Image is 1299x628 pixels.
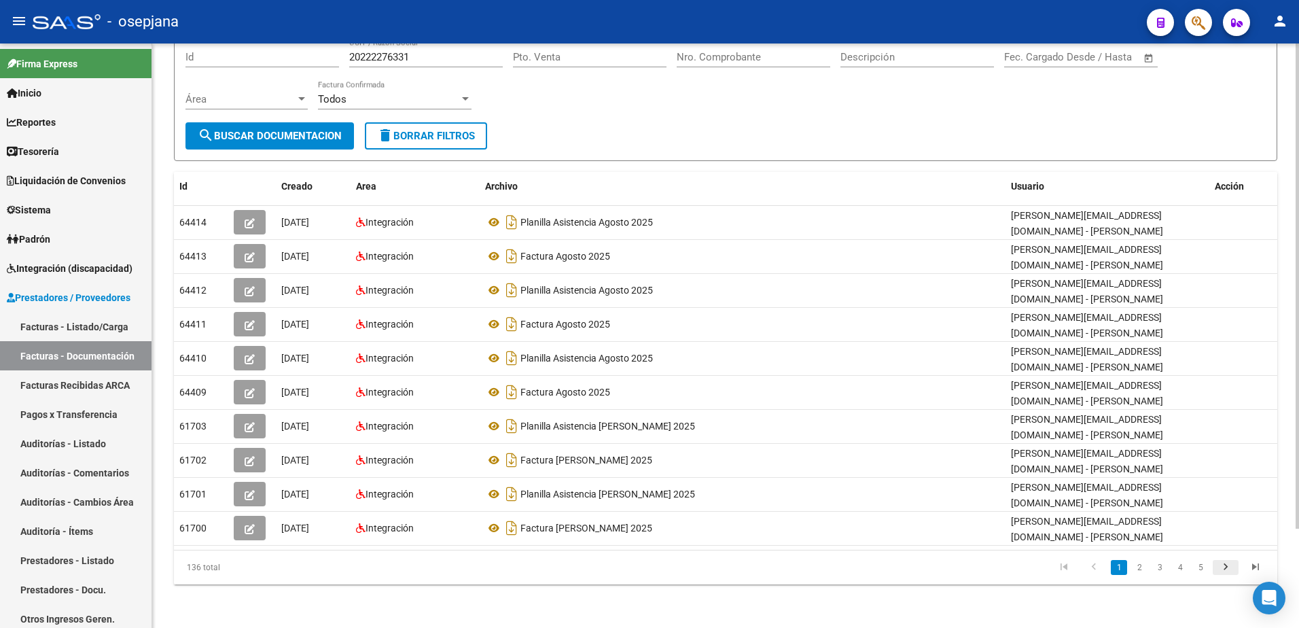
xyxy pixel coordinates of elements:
input: Fecha inicio [1004,51,1059,63]
span: Area [356,181,376,192]
span: Inicio [7,86,41,101]
mat-icon: search [198,127,214,143]
span: [PERSON_NAME][EMAIL_ADDRESS][DOMAIN_NAME] - [PERSON_NAME] [1011,448,1163,474]
a: 4 [1172,560,1188,575]
span: [PERSON_NAME][EMAIL_ADDRESS][DOMAIN_NAME] - [PERSON_NAME] [1011,278,1163,304]
span: [DATE] [281,489,309,500]
a: 2 [1131,560,1147,575]
span: 61701 [179,489,207,500]
i: Descargar documento [503,279,520,301]
span: Integración (discapacidad) [7,261,132,276]
span: Reportes [7,115,56,130]
span: [PERSON_NAME][EMAIL_ADDRESS][DOMAIN_NAME] - [PERSON_NAME] [1011,346,1163,372]
span: Integración [366,217,414,228]
span: [PERSON_NAME][EMAIL_ADDRESS][DOMAIN_NAME] - [PERSON_NAME] [1011,312,1163,338]
span: Integración [366,523,414,534]
li: page 5 [1190,556,1211,579]
span: Borrar Filtros [377,130,475,142]
i: Descargar documento [503,517,520,539]
span: - osepjana [107,7,179,37]
a: go to next page [1213,560,1239,575]
span: Factura [PERSON_NAME] 2025 [520,523,652,534]
span: Prestadores / Proveedores [7,290,130,305]
span: Buscar Documentacion [198,130,342,142]
li: page 1 [1109,556,1129,579]
span: [DATE] [281,421,309,432]
span: [PERSON_NAME][EMAIL_ADDRESS][DOMAIN_NAME] - [PERSON_NAME] [1011,482,1163,508]
i: Descargar documento [503,245,520,267]
span: 64414 [179,217,207,228]
span: Creado [281,181,313,192]
span: 61703 [179,421,207,432]
mat-icon: menu [11,13,27,29]
span: 64411 [179,319,207,330]
span: Planilla Asistencia Agosto 2025 [520,353,653,364]
datatable-header-cell: Archivo [480,172,1006,201]
span: Planilla Asistencia Agosto 2025 [520,217,653,228]
i: Descargar documento [503,449,520,471]
span: [PERSON_NAME][EMAIL_ADDRESS][DOMAIN_NAME] - [PERSON_NAME] [1011,516,1163,542]
li: page 4 [1170,556,1190,579]
span: Integración [366,319,414,330]
datatable-header-cell: Creado [276,172,351,201]
span: Liquidación de Convenios [7,173,126,188]
datatable-header-cell: Acción [1209,172,1277,201]
span: Factura Agosto 2025 [520,251,610,262]
a: go to previous page [1081,560,1107,575]
span: Planilla Asistencia Agosto 2025 [520,285,653,296]
span: [PERSON_NAME][EMAIL_ADDRESS][DOMAIN_NAME] - [PERSON_NAME] [1011,244,1163,271]
span: 64412 [179,285,207,296]
span: Acción [1215,181,1244,192]
span: Factura Agosto 2025 [520,319,610,330]
span: Factura [PERSON_NAME] 2025 [520,455,652,466]
span: Todos [318,93,346,105]
a: 3 [1152,560,1168,575]
span: [PERSON_NAME][EMAIL_ADDRESS][DOMAIN_NAME] - [PERSON_NAME] [1011,414,1163,440]
span: [DATE] [281,251,309,262]
button: Borrar Filtros [365,122,487,150]
button: Buscar Documentacion [185,122,354,150]
span: Integración [366,353,414,364]
span: [PERSON_NAME][EMAIL_ADDRESS][DOMAIN_NAME] - [PERSON_NAME] [1011,210,1163,237]
i: Descargar documento [503,483,520,505]
span: [PERSON_NAME][EMAIL_ADDRESS][DOMAIN_NAME] - [PERSON_NAME] [1011,380,1163,406]
span: 64413 [179,251,207,262]
i: Descargar documento [503,381,520,403]
button: Open calendar [1141,50,1157,66]
span: Archivo [485,181,518,192]
span: [DATE] [281,285,309,296]
span: Integración [366,285,414,296]
span: Integración [366,455,414,466]
div: Open Intercom Messenger [1253,582,1285,614]
i: Descargar documento [503,313,520,335]
span: 64410 [179,353,207,364]
span: [DATE] [281,217,309,228]
mat-icon: delete [377,127,393,143]
span: [DATE] [281,455,309,466]
input: Fecha fin [1071,51,1137,63]
span: Tesorería [7,144,59,159]
a: 5 [1192,560,1209,575]
a: go to first page [1051,560,1077,575]
span: 61702 [179,455,207,466]
li: page 2 [1129,556,1150,579]
span: Integración [366,489,414,500]
i: Descargar documento [503,211,520,233]
span: Id [179,181,188,192]
i: Descargar documento [503,415,520,437]
a: go to last page [1243,560,1268,575]
span: Integración [366,421,414,432]
span: 61700 [179,523,207,534]
mat-icon: person [1272,13,1288,29]
span: 64409 [179,387,207,398]
a: 1 [1111,560,1127,575]
span: Firma Express [7,56,77,71]
span: [DATE] [281,387,309,398]
span: Factura Agosto 2025 [520,387,610,398]
span: [DATE] [281,353,309,364]
datatable-header-cell: Area [351,172,480,201]
span: Integración [366,251,414,262]
span: Planilla Asistencia [PERSON_NAME] 2025 [520,489,695,500]
li: page 3 [1150,556,1170,579]
span: Usuario [1011,181,1044,192]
